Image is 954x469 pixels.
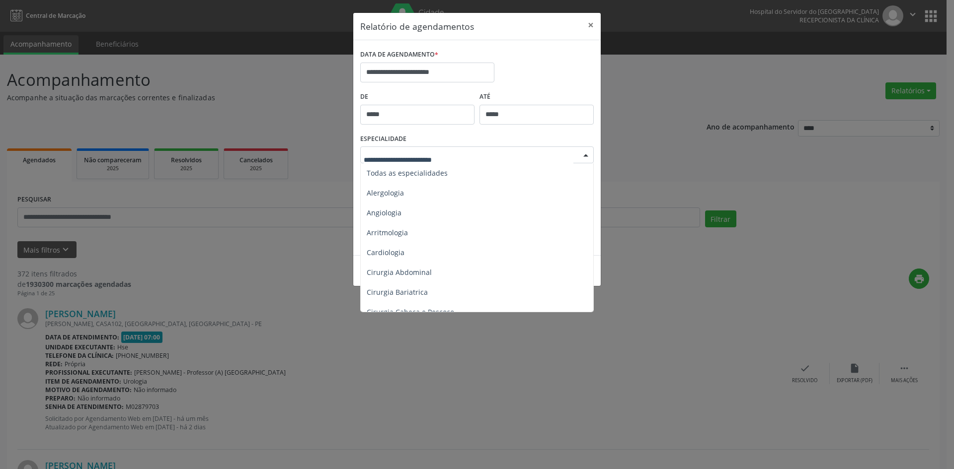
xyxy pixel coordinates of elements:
span: Cardiologia [367,248,404,257]
span: Cirurgia Cabeça e Pescoço [367,307,454,317]
span: Angiologia [367,208,401,217]
button: Close [581,13,601,37]
label: De [360,89,475,105]
span: Todas as especialidades [367,168,448,178]
label: DATA DE AGENDAMENTO [360,47,438,63]
span: Cirurgia Abdominal [367,268,432,277]
span: Arritmologia [367,228,408,237]
span: Alergologia [367,188,404,198]
label: ATÉ [479,89,594,105]
span: Cirurgia Bariatrica [367,287,428,297]
h5: Relatório de agendamentos [360,20,474,33]
label: ESPECIALIDADE [360,132,406,147]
